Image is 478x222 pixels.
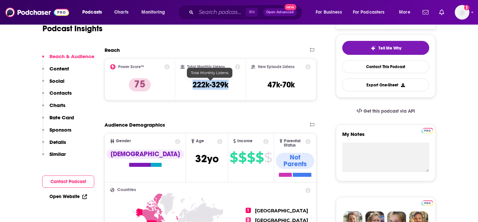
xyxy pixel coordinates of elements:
[42,53,94,65] button: Reach & Audience
[351,103,420,119] a: Get this podcast via API
[42,127,71,139] button: Sponsors
[422,128,433,133] img: Podchaser Pro
[263,8,297,16] button: Open AdvancedNew
[464,5,469,10] svg: Add a profile image
[246,208,251,213] span: 1
[49,78,64,84] p: Social
[193,80,228,90] h3: 222k-329k
[42,139,66,151] button: Details
[49,127,71,133] p: Sponsors
[82,8,102,17] span: Podcasts
[349,7,394,18] button: open menu
[342,131,429,143] label: My Notes
[49,90,72,96] p: Contacts
[422,200,433,206] img: Podchaser Pro
[42,102,65,114] button: Charts
[42,65,69,78] button: Content
[42,78,64,90] button: Social
[78,7,111,18] button: open menu
[191,70,228,75] span: Total Monthly Listens
[422,127,433,133] a: Pro website
[42,90,72,102] button: Contacts
[399,8,410,17] span: More
[378,46,401,51] span: Tell Me Why
[455,5,469,20] img: User Profile
[237,139,253,143] span: Income
[49,139,66,145] p: Details
[256,152,264,163] span: $
[268,80,295,90] h3: 47k-70k
[266,11,294,14] span: Open Advanced
[258,64,294,69] h2: New Episode Listens
[353,8,385,17] span: For Podcasters
[49,114,74,121] p: Rate Card
[363,108,415,114] span: Get this podcast via API
[255,208,308,214] span: [GEOGRAPHIC_DATA]
[137,7,174,18] button: open menu
[284,139,304,148] span: Parental Status
[42,151,66,163] button: Similar
[49,102,65,108] p: Charts
[394,7,419,18] button: open menu
[195,152,219,165] span: 32 yo
[5,6,69,19] img: Podchaser - Follow, Share and Rate Podcasts
[247,152,255,163] span: $
[264,152,272,163] span: $
[49,53,94,59] p: Reach & Audience
[116,139,131,143] span: Gender
[455,5,469,20] span: Logged in as ellerylsmith123
[230,152,238,163] span: $
[117,188,136,192] span: Countries
[118,64,144,69] h2: Power Score™
[342,41,429,55] button: tell me why sparkleTell Me Why
[342,78,429,91] button: Export One-Sheet
[437,7,447,18] a: Show notifications dropdown
[141,8,165,17] span: Monitoring
[107,150,184,159] div: [DEMOGRAPHIC_DATA]
[49,194,87,199] a: Open Website
[370,46,376,51] img: tell me why sparkle
[110,7,132,18] a: Charts
[455,5,469,20] button: Show profile menu
[42,24,103,34] h1: Podcast Insights
[114,8,128,17] span: Charts
[316,8,342,17] span: For Business
[105,47,120,53] h2: Reach
[284,4,296,10] span: New
[42,114,74,127] button: Rate Card
[49,65,69,72] p: Content
[187,64,225,69] h2: Total Monthly Listens
[342,60,429,73] a: Contact This Podcast
[196,139,204,143] span: Age
[246,8,258,17] span: ⌘ K
[184,5,309,20] div: Search podcasts, credits, & more...
[238,152,246,163] span: $
[276,153,314,169] div: Not Parents
[129,78,151,91] p: 75
[311,7,350,18] button: open menu
[422,199,433,206] a: Pro website
[49,151,66,157] p: Similar
[196,7,246,18] input: Search podcasts, credits, & more...
[105,122,165,128] h2: Audience Demographics
[420,7,431,18] a: Show notifications dropdown
[42,175,94,188] button: Contact Podcast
